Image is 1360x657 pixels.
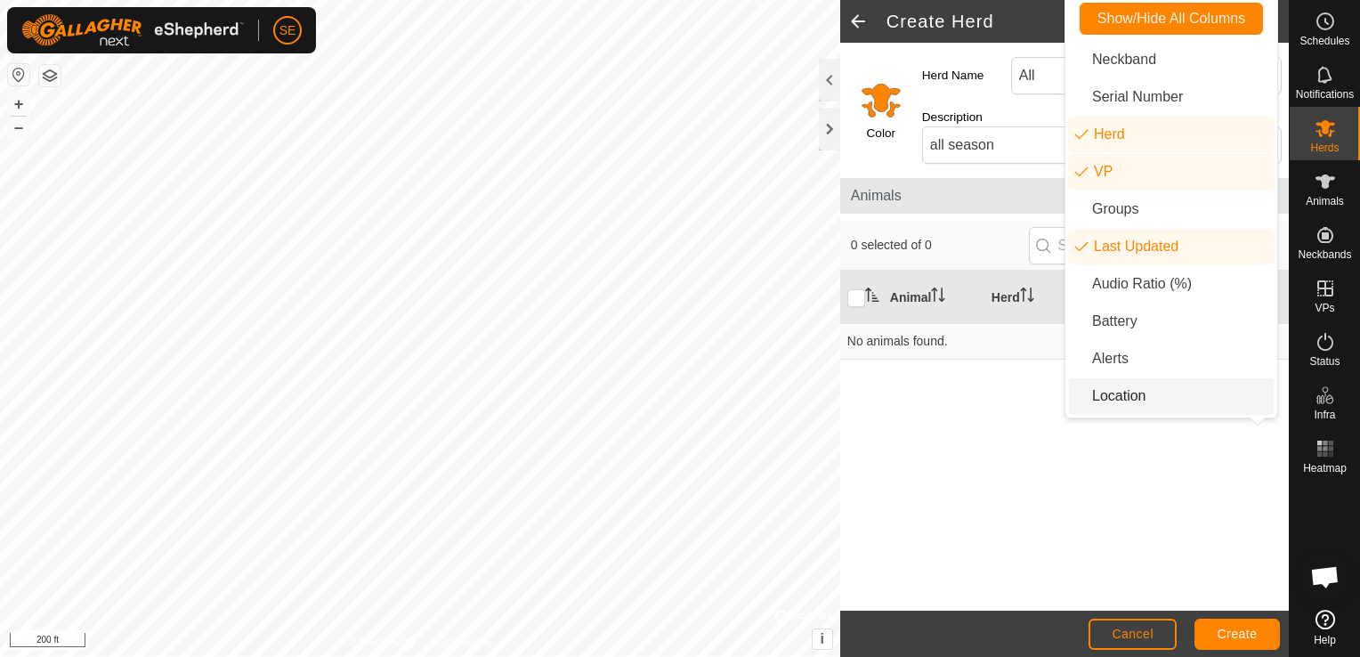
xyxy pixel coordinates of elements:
[8,64,29,85] button: Reset Map
[1069,42,1274,77] li: neckband.label.title
[350,634,417,650] a: Privacy Policy
[1089,619,1177,650] button: Cancel
[1029,227,1244,264] input: Search (S)
[1069,154,1274,190] li: vp.label.vp
[438,634,490,650] a: Contact Us
[1069,79,1274,115] li: neckband.label.serialNumber
[1097,11,1245,27] span: Show/Hide All Columns
[984,271,1086,324] th: Herd
[279,21,296,40] span: SE
[1310,142,1339,153] span: Herds
[21,14,244,46] img: Gallagher Logo
[1069,304,1274,339] li: neckband.label.battery
[851,236,1029,255] span: 0 selected of 0
[39,65,61,86] button: Map Layers
[1069,266,1274,302] li: enum.columnList.audioRatio
[922,109,1011,126] label: Description
[922,57,1011,94] label: Herd Name
[1069,229,1274,264] li: enum.columnList.lastUpdated
[1069,117,1274,152] li: mob.label.mob
[1296,89,1354,100] span: Notifications
[8,117,29,138] button: –
[1069,191,1274,227] li: common.btn.groups
[1080,3,1263,35] button: Show/Hide All Columns
[1306,196,1344,207] span: Animals
[867,125,895,142] label: Color
[886,11,1289,32] h2: Create Herd
[1020,290,1034,304] p-sorticon: Activate to sort
[851,185,1278,207] span: Animals
[813,629,832,649] button: i
[1298,249,1351,260] span: Neckbands
[1218,627,1258,641] span: Create
[1314,410,1335,420] span: Infra
[865,290,879,304] p-sorticon: Activate to sort
[1194,619,1280,650] button: Create
[931,290,945,304] p-sorticon: Activate to sort
[1299,550,1352,604] div: Open chat
[1314,635,1336,645] span: Help
[1069,378,1274,414] li: common.label.location
[883,271,984,324] th: Animal
[1112,627,1154,641] span: Cancel
[1315,303,1334,313] span: VPs
[1069,341,1274,377] li: animal.label.alerts
[1290,603,1360,653] a: Help
[1299,36,1349,46] span: Schedules
[8,93,29,115] button: +
[840,324,1289,360] td: No animals found.
[821,631,824,646] span: i
[1303,463,1347,474] span: Heatmap
[1309,356,1340,367] span: Status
